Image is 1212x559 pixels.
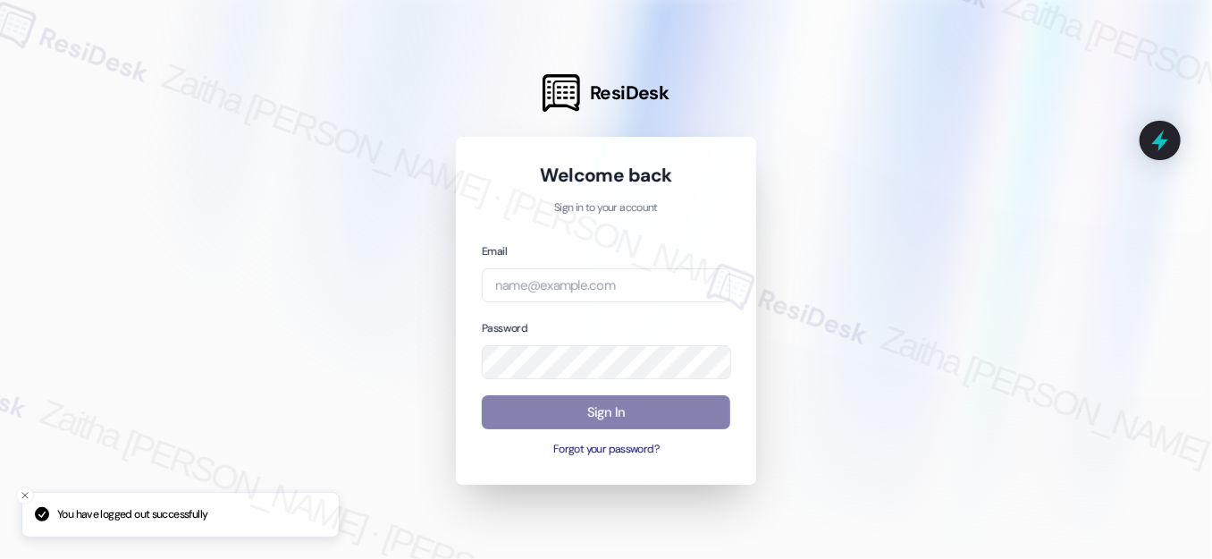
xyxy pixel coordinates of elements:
img: ResiDesk Logo [543,74,580,112]
h1: Welcome back [482,163,730,188]
button: Forgot your password? [482,442,730,458]
button: Sign In [482,395,730,430]
label: Email [482,244,507,258]
label: Password [482,321,527,335]
p: You have logged out successfully [57,507,207,523]
p: Sign in to your account [482,200,730,216]
button: Close toast [16,487,34,504]
span: ResiDesk [590,80,669,106]
input: name@example.com [482,268,730,303]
